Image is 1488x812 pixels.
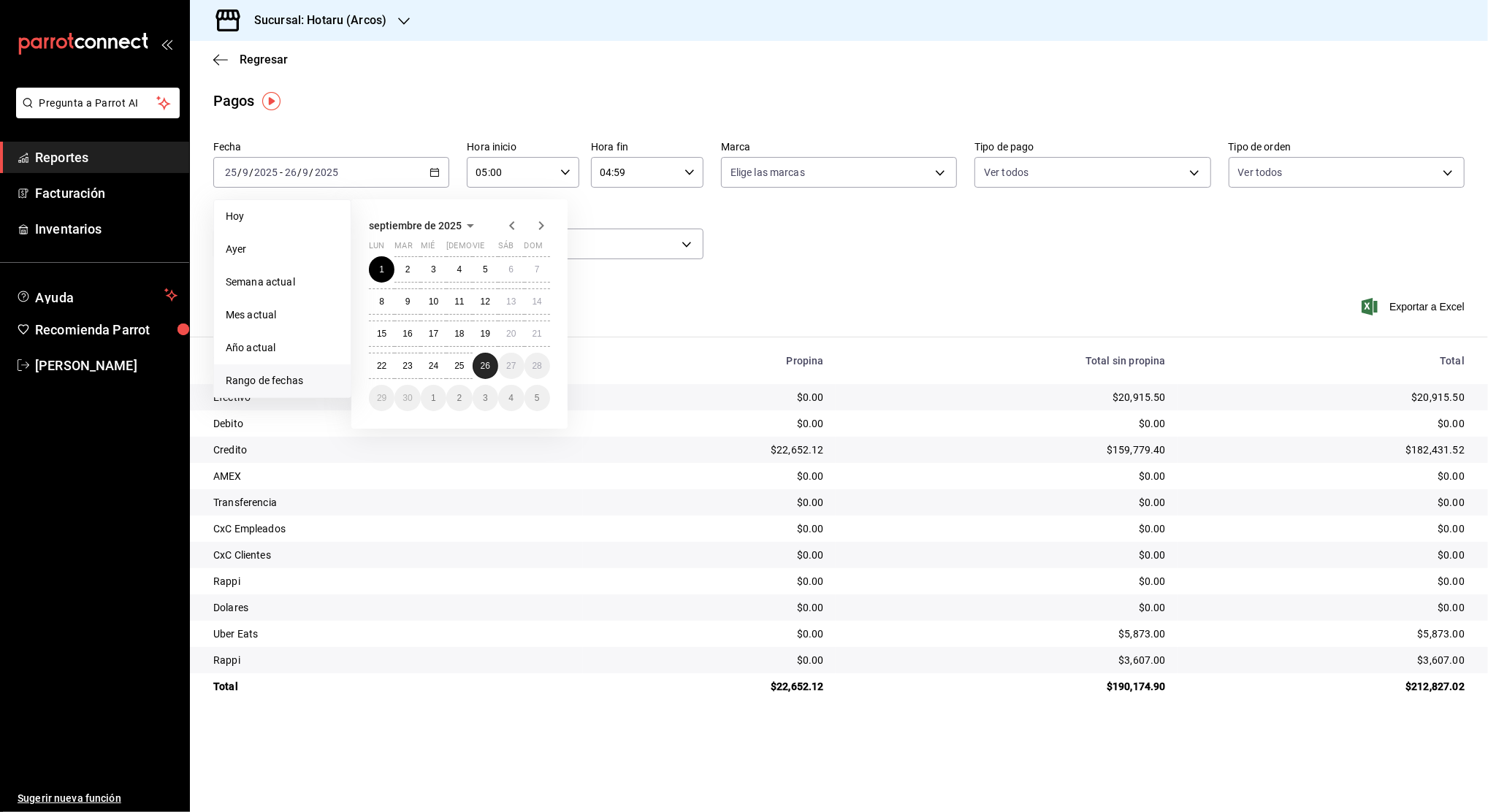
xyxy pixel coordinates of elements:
[394,288,420,315] button: 9 de septiembre de 2025
[431,393,436,403] abbr: 1 de octubre de 2025
[379,264,384,275] abbr: 1 de septiembre de 2025
[454,329,464,339] abbr: 18 de septiembre de 2025
[1189,627,1465,641] div: $5,873.00
[35,320,178,340] span: Recomienda Parrot
[498,353,524,379] button: 27 de septiembre de 2025
[213,416,571,431] div: Debito
[431,264,436,275] abbr: 3 de septiembre de 2025
[429,361,438,371] abbr: 24 de septiembre de 2025
[10,106,180,121] a: Pregunta a Parrot AI
[421,385,446,411] button: 1 de octubre de 2025
[1189,679,1465,694] div: $212,827.02
[847,355,1166,367] div: Total sin propina
[524,241,543,256] abbr: domingo
[595,469,823,483] div: $0.00
[595,443,823,457] div: $22,652.12
[1189,390,1465,405] div: $20,915.50
[730,165,805,180] span: Elige las marcas
[405,264,411,275] abbr: 2 de septiembre de 2025
[533,361,542,371] abbr: 28 de septiembre de 2025
[369,288,394,315] button: 8 de septiembre de 2025
[314,166,339,178] input: ----
[446,321,472,347] button: 18 de septiembre de 2025
[1189,355,1465,367] div: Total
[1189,443,1465,457] div: $182,431.52
[1365,298,1465,315] button: Exportar a Excel
[506,329,516,339] abbr: 20 de septiembre de 2025
[508,264,514,275] abbr: 6 de septiembre de 2025
[454,361,464,371] abbr: 25 de septiembre de 2025
[242,166,249,178] input: --
[847,600,1166,615] div: $0.00
[508,393,514,403] abbr: 4 de octubre de 2025
[240,53,288,66] span: Regresar
[226,242,339,257] span: Ayer
[847,521,1166,536] div: $0.00
[1229,142,1465,153] label: Tipo de orden
[297,166,302,178] span: /
[213,53,288,66] button: Regresar
[213,443,571,457] div: Credito
[394,256,420,283] button: 2 de septiembre de 2025
[473,256,498,283] button: 5 de septiembre de 2025
[237,166,242,178] span: /
[595,495,823,510] div: $0.00
[535,264,540,275] abbr: 7 de septiembre de 2025
[533,296,542,307] abbr: 14 de septiembre de 2025
[481,361,490,371] abbr: 26 de septiembre de 2025
[243,12,386,29] h3: Sucursal: Hotaru (Arcos)
[213,600,571,615] div: Dolares
[595,627,823,641] div: $0.00
[35,148,178,167] span: Reportes
[213,521,571,536] div: CxC Empleados
[498,256,524,283] button: 6 de septiembre de 2025
[35,356,178,375] span: [PERSON_NAME]
[595,600,823,615] div: $0.00
[377,393,386,403] abbr: 29 de septiembre de 2025
[473,385,498,411] button: 3 de octubre de 2025
[394,321,420,347] button: 16 de septiembre de 2025
[446,288,472,315] button: 11 de septiembre de 2025
[595,548,823,562] div: $0.00
[213,90,255,112] div: Pagos
[473,353,498,379] button: 26 de septiembre de 2025
[213,142,449,153] label: Fecha
[405,296,411,307] abbr: 9 de septiembre de 2025
[473,288,498,315] button: 12 de septiembre de 2025
[213,495,571,510] div: Transferencia
[280,166,283,178] span: -
[446,256,472,283] button: 4 de septiembre de 2025
[457,264,462,275] abbr: 4 de septiembre de 2025
[595,521,823,536] div: $0.00
[595,653,823,667] div: $0.00
[394,385,420,411] button: 30 de septiembre de 2025
[421,288,446,315] button: 10 de septiembre de 2025
[1189,600,1465,615] div: $0.00
[16,88,180,118] button: Pregunta a Parrot AI
[498,385,524,411] button: 4 de octubre de 2025
[591,142,703,153] label: Hora fin
[1189,416,1465,431] div: $0.00
[524,353,550,379] button: 28 de septiembre de 2025
[421,321,446,347] button: 17 de septiembre de 2025
[483,393,488,403] abbr: 3 de octubre de 2025
[446,241,533,256] abbr: jueves
[847,548,1166,562] div: $0.00
[595,574,823,589] div: $0.00
[498,288,524,315] button: 13 de septiembre de 2025
[483,264,488,275] abbr: 5 de septiembre de 2025
[369,241,384,256] abbr: lunes
[213,548,571,562] div: CxC Clientes
[847,627,1166,641] div: $5,873.00
[524,288,550,315] button: 14 de septiembre de 2025
[213,627,571,641] div: Uber Eats
[394,241,412,256] abbr: martes
[481,329,490,339] abbr: 19 de septiembre de 2025
[1189,574,1465,589] div: $0.00
[226,307,339,323] span: Mes actual
[847,443,1166,457] div: $159,779.40
[595,679,823,694] div: $22,652.12
[249,166,253,178] span: /
[473,321,498,347] button: 19 de septiembre de 2025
